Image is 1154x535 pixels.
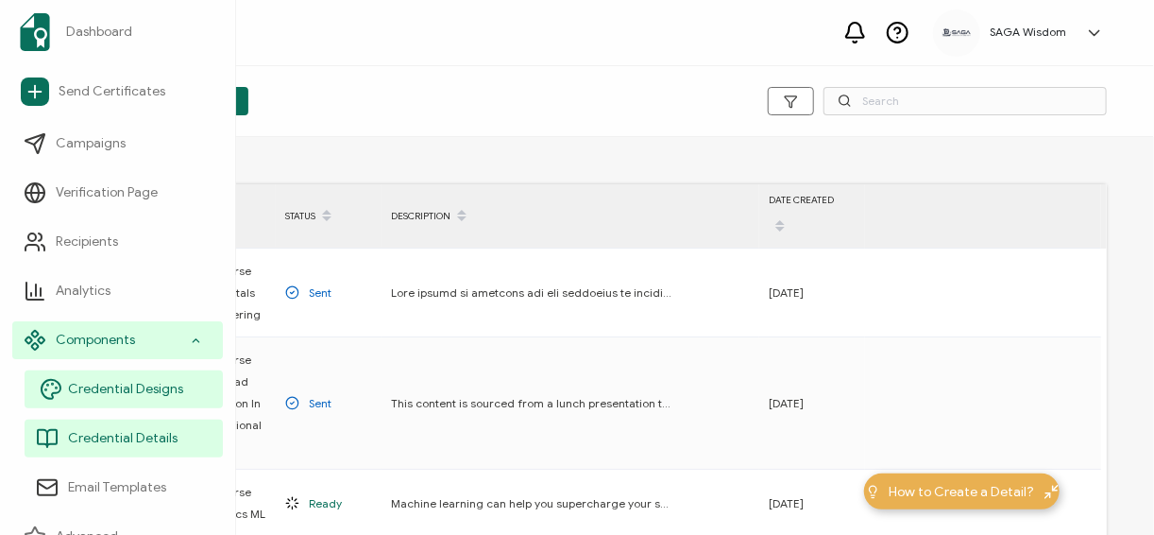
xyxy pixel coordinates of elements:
a: Send Certificates [12,70,223,113]
img: minimize-icon.svg [1044,485,1059,499]
iframe: Chat Widget [1060,444,1154,535]
span: Verification Page [56,183,158,202]
a: Credential Details [25,420,223,457]
div: DESCRIPTION [382,200,759,233]
a: Recipients [12,223,223,261]
span: Ready [309,492,342,514]
span: Lore ipsumd si ametcons adi eli seddoeius te incididuntu labo etd mag aliquae ad minimveniam quis... [391,282,674,303]
span: Recipients [56,233,118,251]
a: Analytics [12,272,223,310]
img: ad1e8383-c978-44b4-a496-f0293d5d840c.png [942,28,971,37]
a: Credential Designs [25,371,223,408]
span: Sent [309,392,331,414]
span: Credential Details [68,429,178,448]
span: Email Templates [68,478,166,497]
span: Components [56,331,135,350]
div: [DATE] [759,492,865,514]
span: Analytics [56,282,110,301]
span: Send Certificates [59,82,165,101]
span: Sent [309,282,331,303]
span: This content is sourced from a lunch presentation that is also posted to the NEWS section of the ... [391,392,674,414]
span: Dashboard [66,23,132,42]
div: [DATE] [759,282,865,303]
img: sertifier-logomark-colored.svg [20,13,50,51]
span: Campaigns [56,134,126,153]
span: How to Create a Detail? [890,482,1035,502]
div: STATUS [276,200,382,233]
span: Credential Designs [68,380,183,399]
a: Email Templates [25,469,223,507]
input: Search [823,87,1107,115]
a: Campaigns [12,125,223,163]
h5: SAGA Wisdom [990,26,1066,39]
div: [DATE] [759,392,865,414]
div: DATE CREATED [759,189,865,243]
a: Verification Page [12,174,223,212]
span: Machine learning can help you supercharge your subsurface workflows and take your interpretations... [391,492,674,514]
a: Dashboard [12,6,223,59]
